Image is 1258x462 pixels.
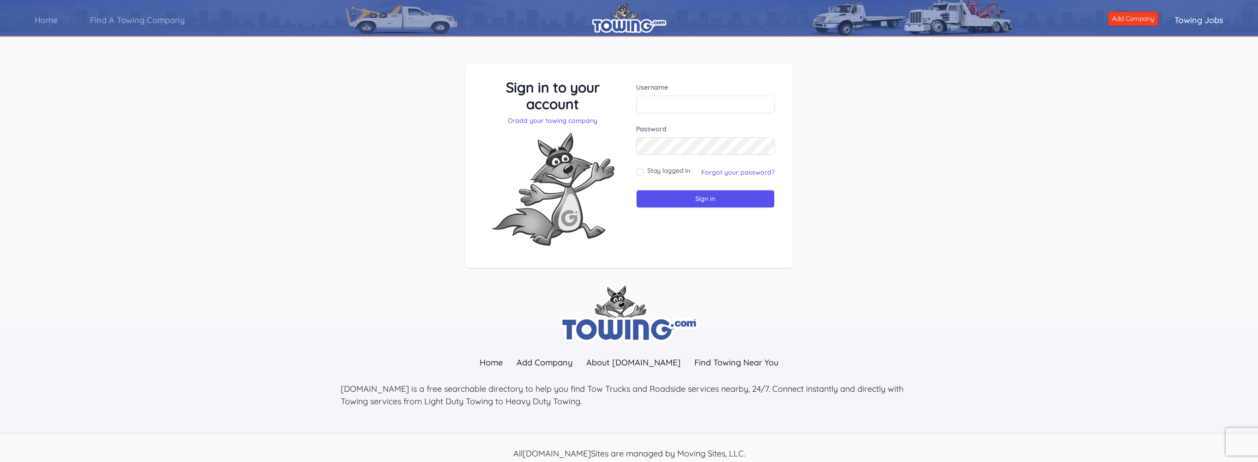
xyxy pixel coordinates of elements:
[687,353,785,372] a: Find Towing Near You
[592,2,666,33] img: logo.png
[483,79,622,112] h3: Sign in to your account
[636,124,775,134] label: Password
[636,190,775,208] input: Sign in
[647,166,690,175] label: Stay logged in
[18,7,74,33] a: Home
[579,353,687,372] a: About [DOMAIN_NAME]
[560,286,698,342] img: towing
[510,353,579,372] a: Add Company
[515,116,597,125] a: add your towing company
[341,447,918,460] p: All Sites are managed by Moving Sites, LLC.
[341,383,918,407] p: [DOMAIN_NAME] is a free searchable directory to help you find Tow Trucks and Roadside services ne...
[523,448,591,459] a: [DOMAIN_NAME]
[483,125,622,253] img: Fox-Excited.png
[636,83,775,92] label: Username
[1108,12,1158,26] a: Add Company
[473,353,510,372] a: Home
[74,7,201,33] a: Find A Towing Company
[483,116,622,125] p: Or
[701,168,775,176] a: Forgot your password?
[1158,7,1240,33] a: Towing Jobs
